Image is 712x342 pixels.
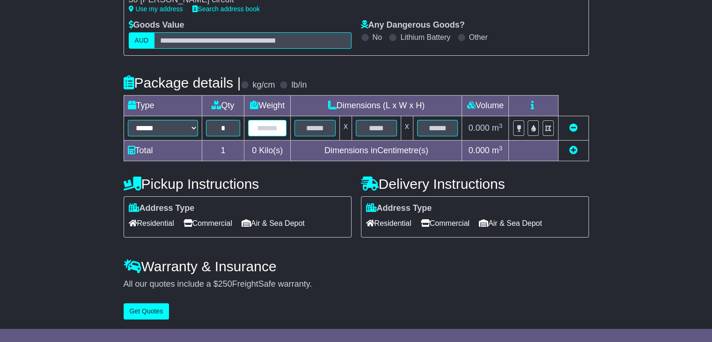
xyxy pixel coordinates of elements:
[492,146,503,155] span: m
[291,96,462,116] td: Dimensions (L x W x H)
[361,20,465,30] label: Any Dangerous Goods?
[129,32,155,49] label: AUD
[421,216,470,230] span: Commercial
[129,203,195,214] label: Address Type
[129,20,184,30] label: Goods Value
[252,80,275,90] label: kg/cm
[469,33,488,42] label: Other
[492,123,503,133] span: m
[366,203,432,214] label: Address Type
[469,123,490,133] span: 0.000
[124,96,202,116] td: Type
[400,33,450,42] label: Lithium Battery
[242,216,305,230] span: Air & Sea Depot
[218,279,232,289] span: 250
[124,303,169,320] button: Get Quotes
[124,141,202,161] td: Total
[124,75,241,90] h4: Package details |
[124,279,589,290] div: All our quotes include a $ FreightSafe warranty.
[339,116,352,141] td: x
[124,176,352,192] h4: Pickup Instructions
[569,123,578,133] a: Remove this item
[401,116,413,141] td: x
[499,122,503,129] sup: 3
[361,176,589,192] h4: Delivery Instructions
[244,141,291,161] td: Kilo(s)
[192,5,260,13] a: Search address book
[569,146,578,155] a: Add new item
[244,96,291,116] td: Weight
[291,141,462,161] td: Dimensions in Centimetre(s)
[291,80,307,90] label: lb/in
[124,259,589,274] h4: Warranty & Insurance
[366,216,411,230] span: Residential
[469,146,490,155] span: 0.000
[499,145,503,152] sup: 3
[479,216,542,230] span: Air & Sea Depot
[129,216,174,230] span: Residential
[202,96,244,116] td: Qty
[184,216,232,230] span: Commercial
[462,96,509,116] td: Volume
[373,33,382,42] label: No
[252,146,257,155] span: 0
[129,5,183,13] a: Use my address
[202,141,244,161] td: 1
